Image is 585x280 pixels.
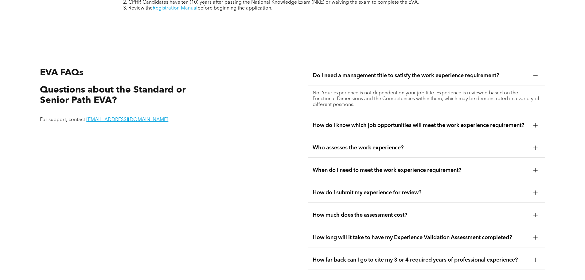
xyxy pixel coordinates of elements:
span: Questions about the Standard or Senior Path EVA? [40,85,186,105]
span: Do I need a management title to satisfy the work experience requirement? [313,72,528,79]
span: EVA FAQs [40,68,84,77]
a: Registration Manual [153,6,197,11]
span: How long will it take to have my Experience Validation Assessment completed? [313,234,528,241]
span: How far back can I go to cite my 3 or 4 required years of professional experience? [313,257,528,263]
span: Who assesses the work experience? [313,144,528,151]
a: [EMAIL_ADDRESS][DOMAIN_NAME] [86,117,168,122]
span: How much does the assessment cost? [313,212,528,219]
p: No. Your experience is not dependent on your job title. Experience is reviewed based on the Funct... [313,90,540,108]
span: How do I submit my experience for review? [313,189,528,196]
span: How do I know which job opportunities will meet the work experience requirement? [313,122,528,129]
span: When do I need to meet the work experience requirement? [313,167,528,174]
span: For support, contact [40,117,85,122]
li: Review the before beginning the application. [128,6,469,11]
